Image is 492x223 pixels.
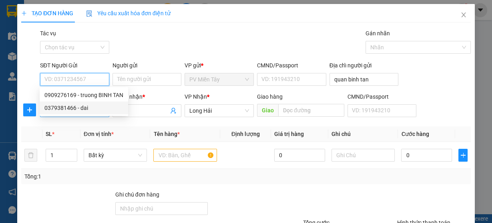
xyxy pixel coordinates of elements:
[21,10,27,16] span: plus
[40,61,109,70] div: SĐT Người Gửi
[329,61,399,70] div: Địa chỉ người gửi
[115,191,159,198] label: Ghi chú đơn hàng
[153,131,179,137] span: Tên hàng
[44,91,123,99] div: 0909276169 - truong BINH TAN
[459,152,467,158] span: plus
[189,105,249,117] span: Long Hải
[112,61,182,70] div: Người gửi
[170,107,177,114] span: user-add
[460,12,467,18] span: close
[452,4,475,26] button: Close
[185,61,254,70] div: VP gửi
[40,30,56,36] label: Tác vụ
[24,149,37,162] button: delete
[331,149,395,162] input: Ghi Chú
[328,126,398,142] th: Ghi chú
[257,93,283,100] span: Giao hàng
[458,149,468,162] button: plus
[347,92,417,101] div: CMND/Passport
[231,131,260,137] span: Định lượng
[274,131,304,137] span: Giá trị hàng
[21,10,73,16] span: TẠO ĐƠN HÀNG
[112,92,182,101] div: Người nhận
[257,61,326,70] div: CMND/Passport
[278,104,344,117] input: Dọc đường
[365,30,390,36] label: Gán nhãn
[24,107,36,113] span: plus
[401,131,429,137] span: Cước hàng
[46,131,52,137] span: SL
[329,73,399,86] input: Địa chỉ của người gửi
[24,172,191,181] div: Tổng: 1
[40,89,128,101] div: 0909276169 - truong BINH TAN
[86,10,171,16] span: Yêu cầu xuất hóa đơn điện tử
[153,149,217,162] input: VD: Bàn, Ghế
[88,149,143,161] span: Bất kỳ
[274,149,325,162] input: 0
[23,103,36,116] button: plus
[257,104,278,117] span: Giao
[185,93,207,100] span: VP Nhận
[40,101,128,114] div: 0379381466 - dai
[115,202,208,215] input: Ghi chú đơn hàng
[189,73,249,85] span: PV Miền Tây
[86,10,92,17] img: icon
[84,131,114,137] span: Đơn vị tính
[44,103,123,112] div: 0379381466 - dai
